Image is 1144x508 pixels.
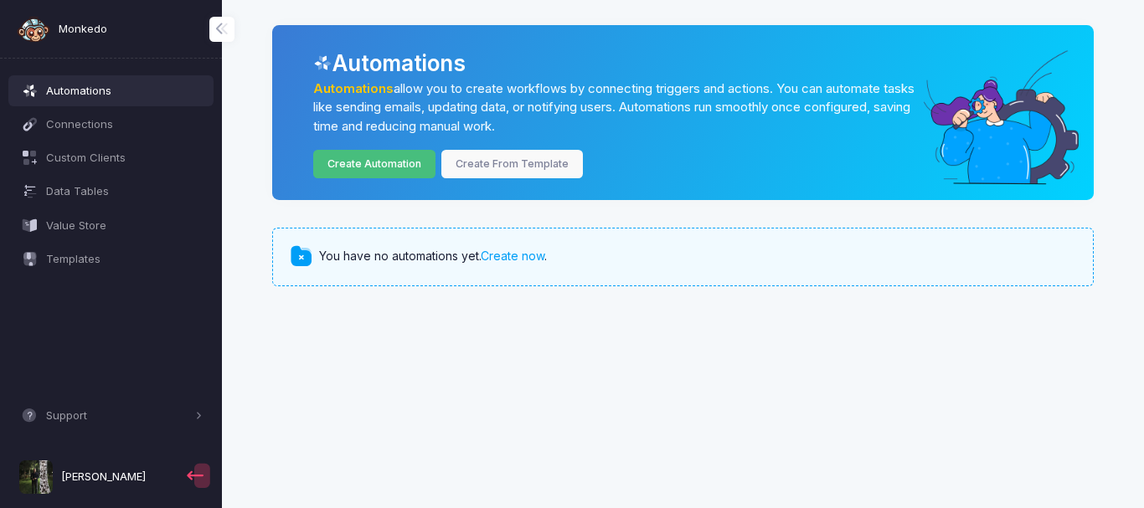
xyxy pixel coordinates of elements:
a: Create now [481,249,544,263]
img: profile [19,460,53,494]
span: Custom Clients [46,150,203,167]
a: Templates [8,244,214,274]
a: Monkedo [17,13,107,46]
a: Data Tables [8,177,214,207]
a: Create Automation [313,150,436,179]
a: Custom Clients [8,143,214,173]
span: [PERSON_NAME] [61,469,146,485]
span: Data Tables [46,183,203,200]
a: Create From Template [441,150,584,179]
span: Connections [46,116,203,133]
a: Connections [8,109,214,139]
button: Support [8,401,214,431]
div: Automations [313,47,1069,80]
a: Automations [8,75,214,105]
span: Value Store [46,218,203,234]
a: Value Store [8,210,214,240]
a: [PERSON_NAME] [8,454,183,501]
span: Automations [46,83,203,100]
span: Templates [46,251,203,268]
span: Monkedo [59,21,107,38]
span: You have no automations yet. . [319,248,547,265]
span: Support [46,408,191,424]
a: Automations [313,81,394,96]
img: monkedo-logo-dark.png [17,13,50,46]
p: allow you to create workflows by connecting triggers and actions. You can automate tasks like sen... [313,80,919,136]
